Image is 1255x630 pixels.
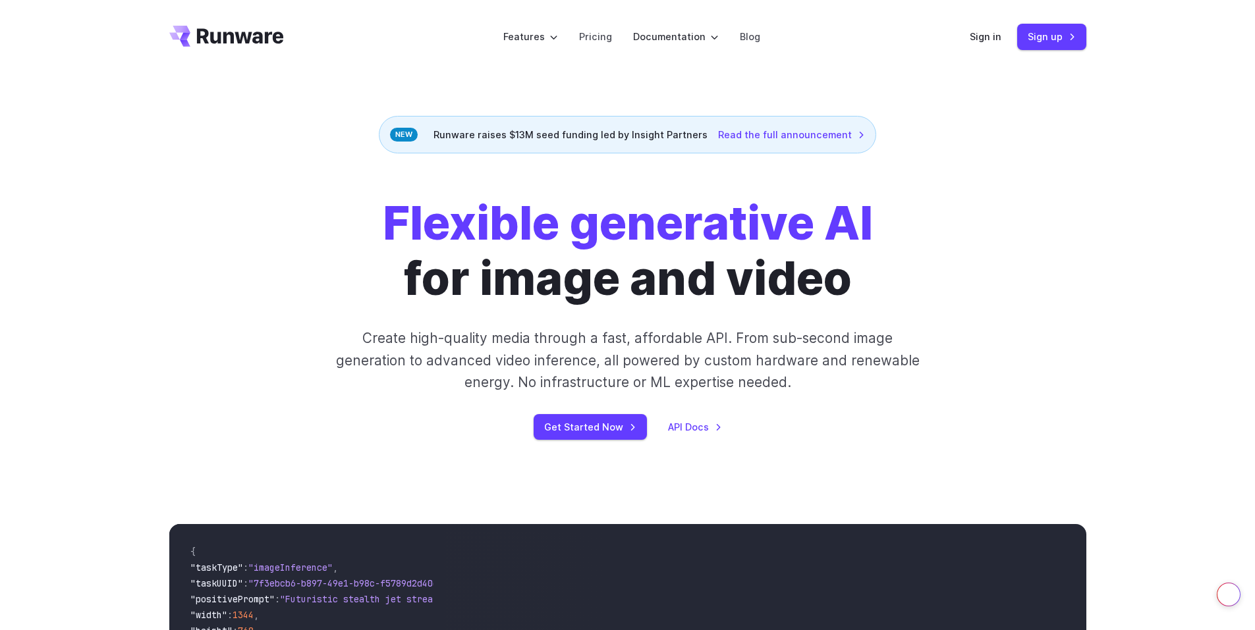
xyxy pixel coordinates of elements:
div: Runware raises $13M seed funding led by Insight Partners [379,116,876,153]
span: : [243,577,248,589]
a: Sign in [970,29,1001,44]
h1: for image and video [383,196,873,306]
p: Create high-quality media through a fast, affordable API. From sub-second image generation to adv... [334,327,921,393]
span: "positivePrompt" [190,593,275,605]
span: "taskUUID" [190,577,243,589]
label: Documentation [633,29,719,44]
span: : [243,562,248,573]
a: Read the full announcement [718,127,865,142]
span: "width" [190,609,227,621]
span: "Futuristic stealth jet streaking through a neon-lit cityscape with glowing purple exhaust" [280,593,760,605]
span: "imageInference" [248,562,333,573]
label: Features [503,29,558,44]
span: "taskType" [190,562,243,573]
a: Pricing [579,29,612,44]
a: Get Started Now [534,414,647,440]
span: { [190,546,196,558]
strong: Flexible generative AI [383,195,873,251]
span: , [254,609,259,621]
span: "7f3ebcb6-b897-49e1-b98c-f5789d2d40d7" [248,577,449,589]
a: Go to / [169,26,284,47]
a: Sign up [1017,24,1086,49]
span: : [227,609,233,621]
a: Blog [740,29,760,44]
a: API Docs [668,419,722,434]
span: : [275,593,280,605]
span: 1344 [233,609,254,621]
span: , [333,562,338,573]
